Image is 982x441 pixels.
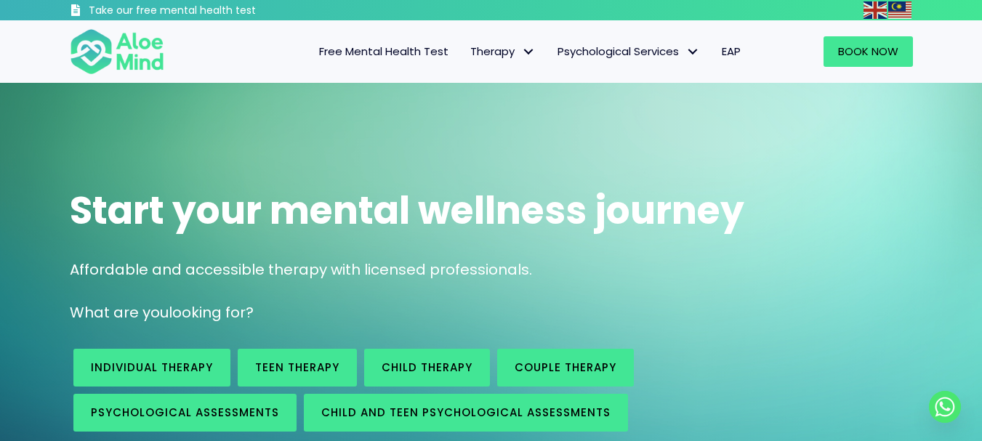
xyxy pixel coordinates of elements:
span: Start your mental wellness journey [70,184,744,237]
span: EAP [722,44,741,59]
a: Take our free mental health test [70,4,334,20]
a: English [864,1,888,18]
nav: Menu [183,36,752,67]
span: Therapy: submenu [518,41,539,62]
a: Book Now [824,36,913,67]
span: Teen Therapy [255,360,339,375]
a: Malay [888,1,913,18]
a: Couple therapy [497,349,634,387]
img: Aloe mind Logo [70,28,164,76]
span: Child Therapy [382,360,472,375]
span: Book Now [838,44,898,59]
span: Psychological Services [558,44,700,59]
p: Affordable and accessible therapy with licensed professionals. [70,259,913,280]
a: Teen Therapy [238,349,357,387]
span: Child and Teen Psychological assessments [321,405,611,420]
a: Psychological assessments [73,394,297,432]
a: Child and Teen Psychological assessments [304,394,628,432]
img: ms [888,1,911,19]
span: Psychological assessments [91,405,279,420]
span: Individual therapy [91,360,213,375]
a: EAP [711,36,752,67]
img: en [864,1,887,19]
a: Whatsapp [929,391,961,423]
a: Free Mental Health Test [308,36,459,67]
span: Psychological Services: submenu [683,41,704,62]
a: Individual therapy [73,349,230,387]
a: TherapyTherapy: submenu [459,36,547,67]
span: What are you [70,302,169,323]
span: Therapy [470,44,536,59]
a: Psychological ServicesPsychological Services: submenu [547,36,711,67]
h3: Take our free mental health test [89,4,334,18]
a: Child Therapy [364,349,490,387]
span: Couple therapy [515,360,616,375]
span: Free Mental Health Test [319,44,448,59]
span: looking for? [169,302,254,323]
